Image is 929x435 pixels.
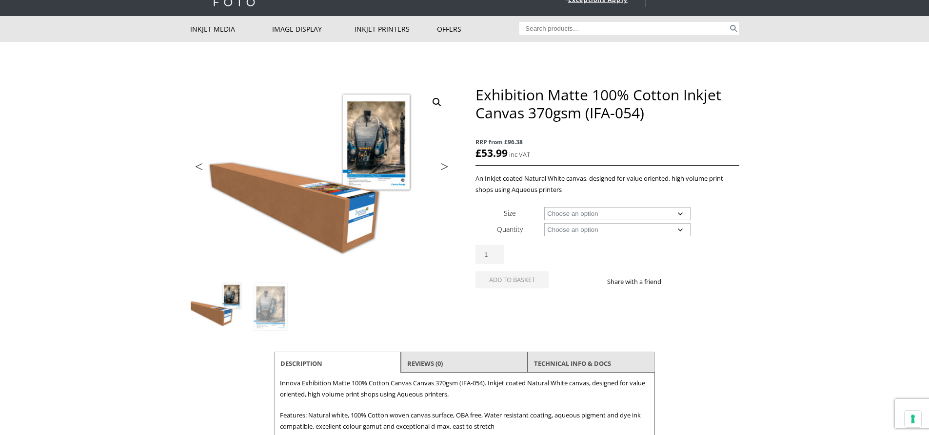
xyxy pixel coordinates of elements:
[475,245,504,264] input: Product quantity
[534,355,611,372] a: TECHNICAL INFO & DOCS
[475,146,508,160] bdi: 53.99
[280,410,650,432] p: Features: Natural white, 100% Cotton woven canvas surface, OBA free, Water resistant coating, aqu...
[428,94,446,111] a: View full-screen image gallery
[475,271,549,288] button: Add to basket
[475,173,739,195] p: An Inkjet coated Natural White canvas, designed for value oriented, high volume print shops using...
[437,16,519,42] a: Offers
[673,278,681,285] img: facebook sharing button
[685,278,692,285] img: twitter sharing button
[355,16,437,42] a: Inkjet Printers
[497,225,523,234] label: Quantity
[905,411,921,427] button: Your consent preferences for tracking technologies
[696,278,704,285] img: email sharing button
[519,22,728,35] input: Search products…
[475,86,739,122] h1: Exhibition Matte 100% Cotton Inkjet Canvas 370gsm (IFA-054)
[607,276,673,287] p: Share with a friend
[475,136,739,148] span: RRP from £96.38
[272,16,355,42] a: Image Display
[190,16,273,42] a: Inkjet Media
[728,22,739,35] button: Search
[407,355,443,372] a: Reviews (0)
[475,146,481,160] span: £
[504,208,516,218] label: Size
[244,281,297,333] img: Exhibition Matte 100% Cotton Inkjet Canvas 370gsm (IFA-054) - Image 2
[191,281,243,333] img: Exhibition Matte 100% Cotton Inkjet Canvas 370gsm (IFA-054)
[280,355,322,372] a: Description
[280,378,650,400] p: Innova Exhibition Matte 100% Cotton Canvas Canvas 370gsm (IFA-054). Inkjet coated Natural White c...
